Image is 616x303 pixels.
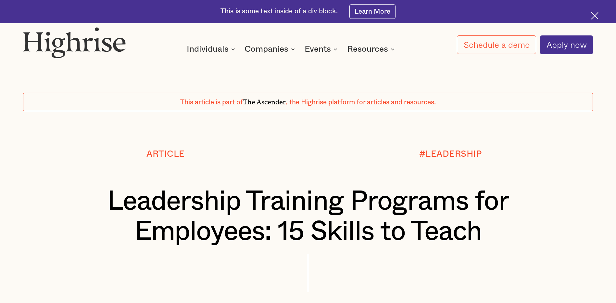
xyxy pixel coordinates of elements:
[220,7,338,16] div: This is some text inside of a div block.
[305,45,331,53] div: Events
[245,45,297,53] div: Companies
[47,186,569,247] h1: Leadership Training Programs for Employees: 15 Skills to Teach
[187,45,237,53] div: Individuals
[540,35,593,54] a: Apply now
[23,27,126,58] img: Highrise logo
[187,45,229,53] div: Individuals
[349,4,396,19] a: Learn More
[591,12,598,20] img: Cross icon
[419,150,482,159] div: #LEADERSHIP
[457,35,536,54] a: Schedule a demo
[245,45,288,53] div: Companies
[180,99,243,106] span: This article is part of
[347,45,388,53] div: Resources
[305,45,339,53] div: Events
[146,150,185,159] div: Article
[347,45,396,53] div: Resources
[286,99,436,106] span: , the Highrise platform for articles and resources.
[243,97,286,105] span: The Ascender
